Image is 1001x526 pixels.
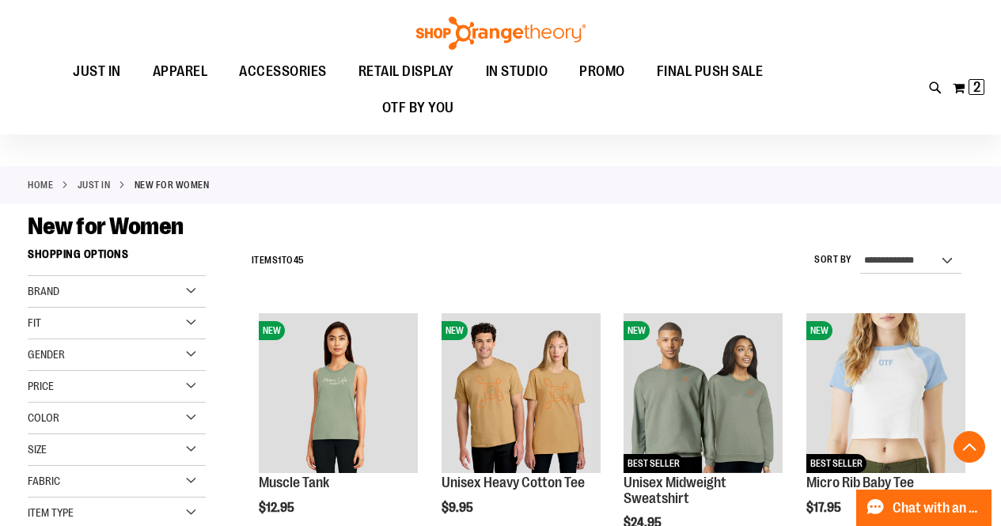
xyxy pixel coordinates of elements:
span: APPAREL [153,54,208,89]
span: $17.95 [806,501,844,515]
span: BEST SELLER [624,454,684,473]
span: Color [28,411,59,424]
span: 45 [294,255,305,266]
span: New for Women [28,213,184,240]
h2: Items to [252,248,305,273]
span: NEW [442,321,468,340]
span: Chat with an Expert [893,501,982,516]
span: 2 [973,79,980,95]
a: Unisex Heavy Cotton TeeNEW [442,313,601,475]
a: Unisex Midweight SweatshirtNEWBEST SELLER [624,313,783,475]
a: JUST IN [78,178,111,192]
span: NEW [259,321,285,340]
button: Back To Top [954,431,985,463]
span: Fabric [28,475,60,487]
a: Micro Rib Baby TeeNEWBEST SELLER [806,313,965,475]
span: Size [28,443,47,456]
span: Price [28,380,54,392]
span: IN STUDIO [486,54,548,89]
span: Brand [28,285,59,297]
span: FINAL PUSH SALE [657,54,764,89]
span: JUST IN [73,54,121,89]
strong: New for Women [135,178,210,192]
img: Muscle Tank [259,313,418,472]
a: Home [28,178,53,192]
img: Unisex Heavy Cotton Tee [442,313,601,472]
span: Gender [28,348,65,361]
span: ACCESSORIES [239,54,327,89]
span: Fit [28,316,41,329]
span: Item Type [28,506,74,519]
a: Micro Rib Baby Tee [806,475,914,490]
span: RETAIL DISPLAY [358,54,454,89]
button: Chat with an Expert [856,490,992,526]
img: Micro Rib Baby Tee [806,313,965,472]
span: PROMO [579,54,625,89]
span: 1 [278,255,282,266]
span: $9.95 [442,501,476,515]
img: Shop Orangetheory [414,17,588,50]
span: NEW [624,321,650,340]
span: $12.95 [259,501,297,515]
img: Unisex Midweight Sweatshirt [624,313,783,472]
strong: Shopping Options [28,240,206,276]
a: Muscle Tank [259,475,329,490]
a: Muscle TankNEW [259,313,418,475]
label: Sort By [814,253,852,267]
span: BEST SELLER [806,454,866,473]
span: OTF BY YOU [382,90,454,126]
a: Unisex Heavy Cotton Tee [442,475,585,490]
span: NEW [806,321,832,340]
a: Unisex Midweight Sweatshirt [624,475,726,506]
